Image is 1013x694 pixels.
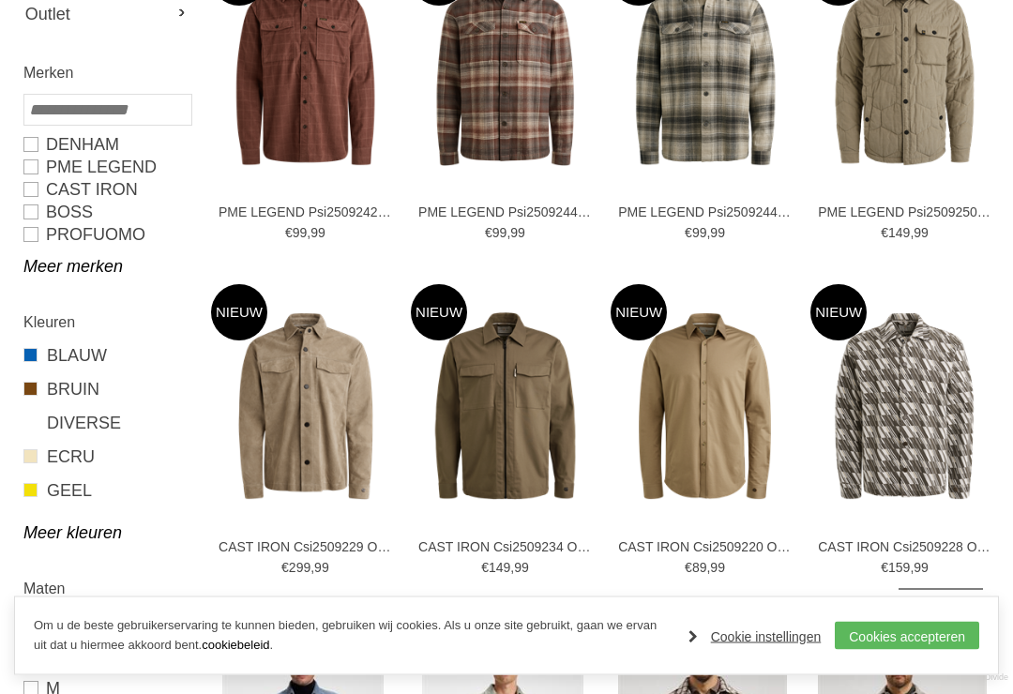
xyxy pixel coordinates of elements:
[899,589,983,673] a: Terug naar boven
[23,62,190,85] h2: Merken
[289,561,310,576] span: 299
[23,179,190,202] a: CAST IRON
[692,561,707,576] span: 89
[506,226,510,241] span: ,
[418,204,592,221] a: PME LEGEND Psi2509244 Overhemden
[23,344,190,369] a: BLAUW
[485,226,492,241] span: €
[910,226,914,241] span: ,
[692,226,707,241] span: 99
[481,561,489,576] span: €
[492,226,507,241] span: 99
[618,539,792,556] a: CAST IRON Csi2509220 Overhemden
[418,539,592,556] a: CAST IRON Csi2509234 Overhemden
[23,378,190,402] a: BRUIN
[510,226,525,241] span: 99
[706,561,710,576] span: ,
[818,204,991,221] a: PME LEGEND Psi2509250 Overhemden
[23,256,190,279] a: Meer merken
[411,313,599,502] img: CAST IRON Csi2509234 Overhemden
[685,561,692,576] span: €
[23,224,190,247] a: PROFUOMO
[23,412,190,436] a: DIVERSE
[314,561,329,576] span: 99
[914,561,929,576] span: 99
[914,226,929,241] span: 99
[514,561,529,576] span: 99
[281,561,289,576] span: €
[310,561,314,576] span: ,
[23,157,190,179] a: PME LEGEND
[835,622,979,650] a: Cookies accepteren
[710,561,725,576] span: 99
[688,623,822,651] a: Cookie instellingen
[489,561,510,576] span: 149
[23,578,190,601] h2: Maten
[685,226,692,241] span: €
[810,313,999,502] img: CAST IRON Csi2509228 Overhemden
[910,561,914,576] span: ,
[510,561,514,576] span: ,
[219,204,392,221] a: PME LEGEND Psi2509242 Overhemden
[285,226,293,241] span: €
[706,226,710,241] span: ,
[293,226,308,241] span: 99
[219,539,392,556] a: CAST IRON Csi2509229 Overhemden
[23,522,190,545] a: Meer kleuren
[211,313,400,502] img: CAST IRON Csi2509229 Overhemden
[23,1,190,29] a: Outlet
[818,539,991,556] a: CAST IRON Csi2509228 Overhemden
[611,313,799,502] img: CAST IRON Csi2509220 Overhemden
[307,226,310,241] span: ,
[23,445,190,470] a: ECRU
[888,226,910,241] span: 149
[881,561,888,576] span: €
[310,226,325,241] span: 99
[23,311,190,335] h2: Kleuren
[23,479,190,504] a: GEEL
[618,204,792,221] a: PME LEGEND Psi2509244 Overhemden
[202,638,269,652] a: cookiebeleid
[23,202,190,224] a: BOSS
[888,561,910,576] span: 159
[23,134,190,157] a: DENHAM
[34,616,670,656] p: Om u de beste gebruikerservaring te kunnen bieden, gebruiken wij cookies. Als u onze site gebruik...
[881,226,888,241] span: €
[710,226,725,241] span: 99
